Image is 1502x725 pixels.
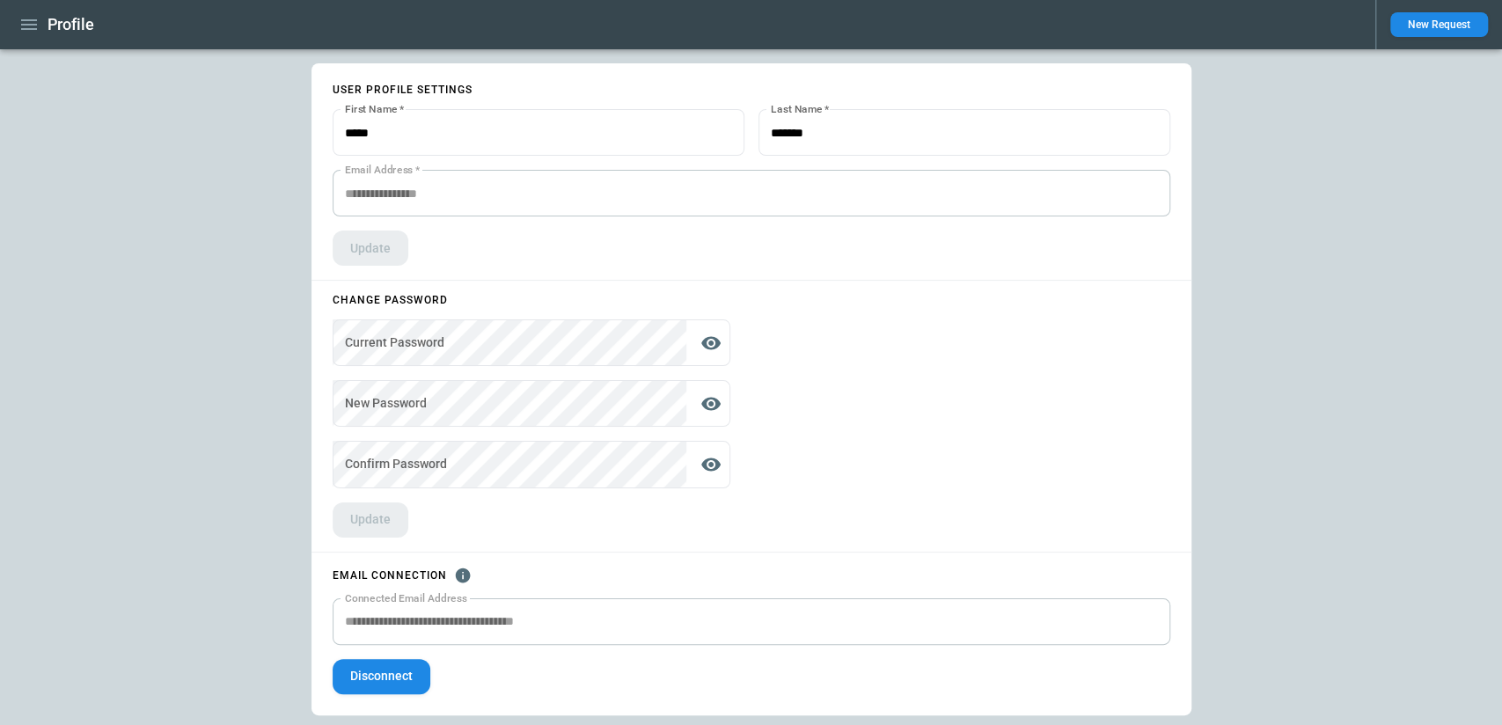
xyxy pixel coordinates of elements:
button: display the password [693,326,729,361]
p: Change password [333,295,730,305]
label: First Name [345,101,404,116]
label: Last Name [771,101,829,116]
p: EMAIL CONNECTION [333,570,447,581]
div: This is the email address linked to your Aerios account. It's used for signing in and cannot be e... [333,170,1170,216]
button: display the password [693,386,729,421]
svg: Used to send and track outbound communications from shared quotes. You may occasionally need to r... [454,567,472,584]
button: Disconnect [333,659,430,694]
p: User profile settings [333,84,1170,95]
button: New Request [1390,12,1488,37]
label: Connected Email Address [345,590,467,605]
label: Email Address [345,162,420,177]
h1: Profile [48,14,94,35]
button: display the password [693,447,729,482]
